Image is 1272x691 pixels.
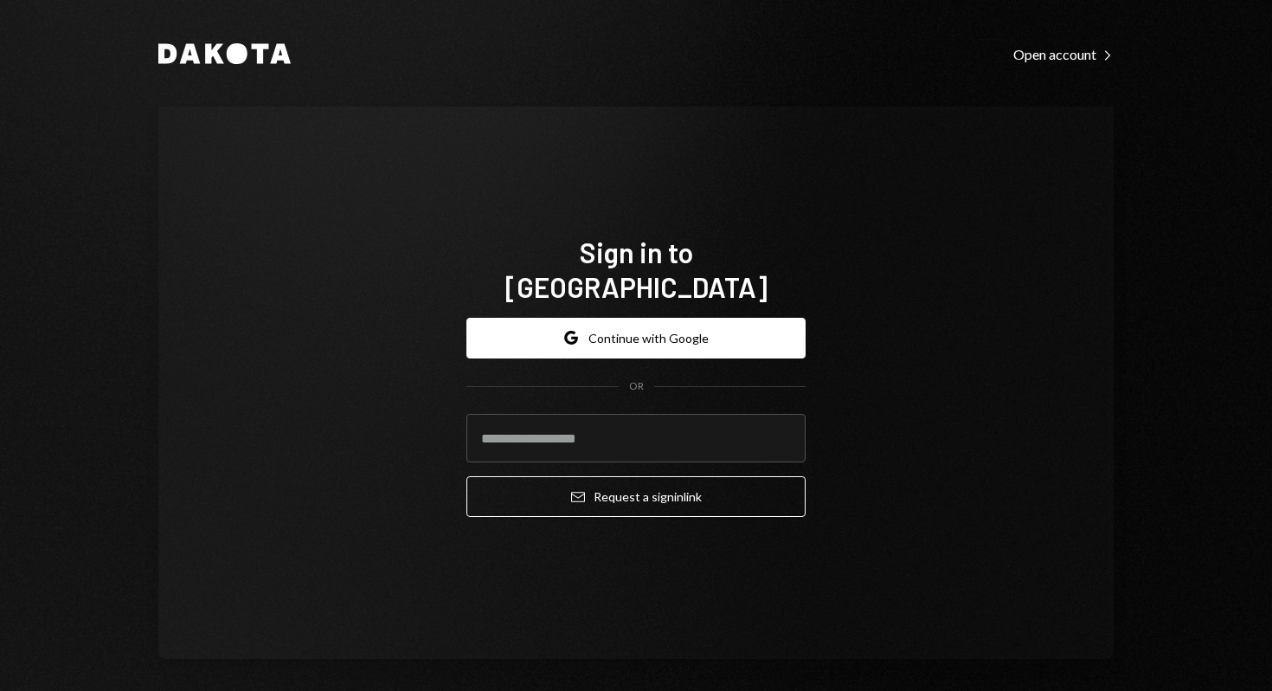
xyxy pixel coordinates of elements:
[629,379,644,394] div: OR
[466,476,806,517] button: Request a signinlink
[466,235,806,304] h1: Sign in to [GEOGRAPHIC_DATA]
[1013,46,1114,63] div: Open account
[466,318,806,358] button: Continue with Google
[1013,44,1114,63] a: Open account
